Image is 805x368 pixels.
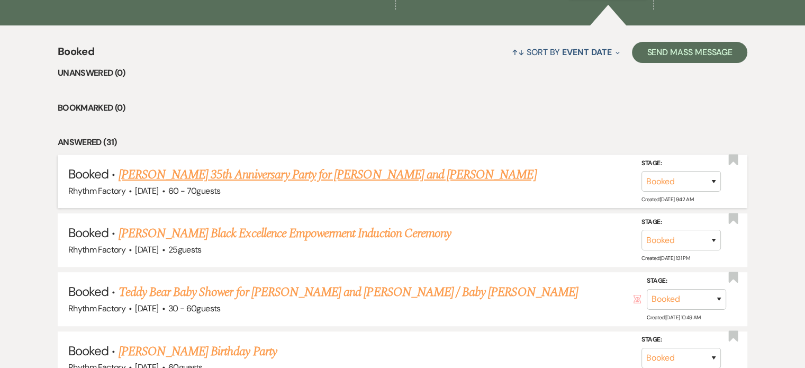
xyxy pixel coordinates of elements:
[562,47,611,58] span: Event Date
[508,38,624,66] button: Sort By Event Date
[119,283,578,302] a: Teddy Bear Baby Shower for [PERSON_NAME] and [PERSON_NAME] / Baby [PERSON_NAME]
[68,283,108,300] span: Booked
[135,303,158,314] span: [DATE]
[68,225,108,241] span: Booked
[168,303,221,314] span: 30 - 60 guests
[68,303,125,314] span: Rhythm Factory
[647,275,726,287] label: Stage:
[641,158,721,169] label: Stage:
[68,244,125,255] span: Rhythm Factory
[135,185,158,196] span: [DATE]
[641,217,721,228] label: Stage:
[68,166,108,182] span: Booked
[641,334,721,346] label: Stage:
[168,185,221,196] span: 60 - 70 guests
[119,224,451,243] a: [PERSON_NAME] Black Excellence Empowerment Induction Ceremony
[512,47,524,58] span: ↑↓
[119,342,277,361] a: [PERSON_NAME] Birthday Party
[68,185,125,196] span: Rhythm Factory
[647,313,700,320] span: Created: [DATE] 10:49 AM
[58,101,747,115] li: Bookmarked (0)
[641,255,690,262] span: Created: [DATE] 1:31 PM
[58,66,747,80] li: Unanswered (0)
[68,343,108,359] span: Booked
[641,196,693,203] span: Created: [DATE] 9:42 AM
[632,42,747,63] button: Send Mass Message
[168,244,202,255] span: 25 guests
[119,165,537,184] a: [PERSON_NAME] 35th Anniversary Party for [PERSON_NAME] and [PERSON_NAME]
[135,244,158,255] span: [DATE]
[58,136,747,149] li: Answered (31)
[58,43,94,66] span: Booked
